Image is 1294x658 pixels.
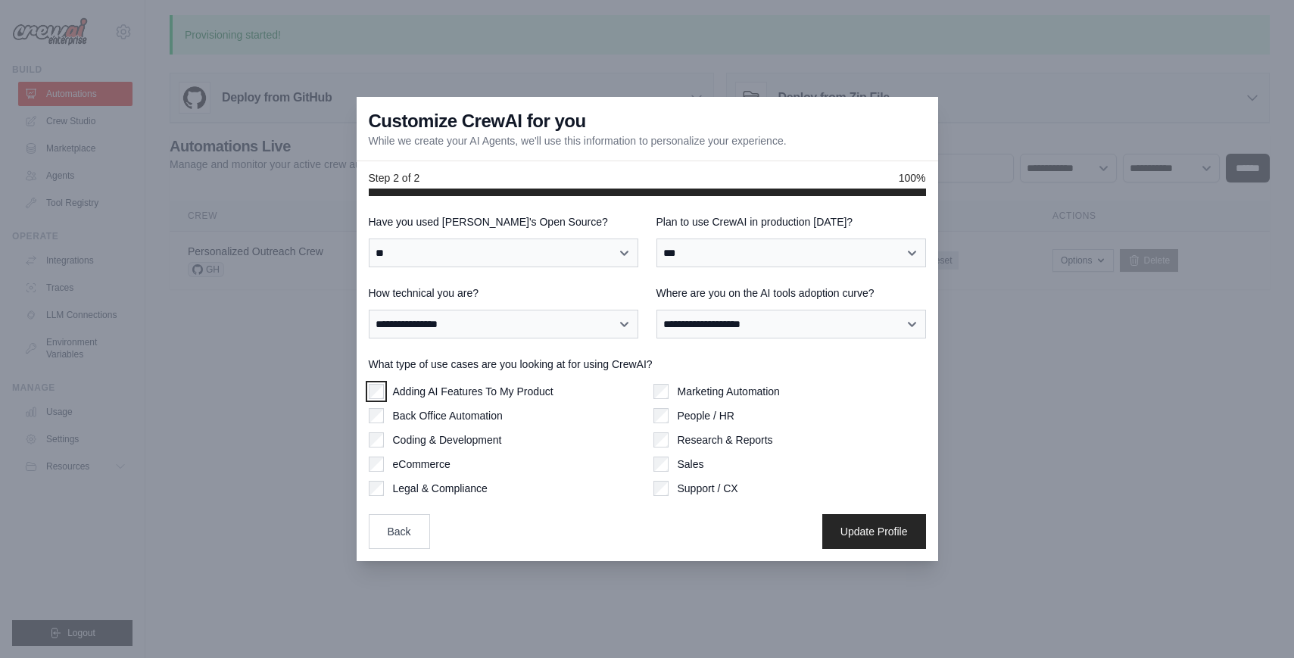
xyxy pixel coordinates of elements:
[656,285,926,301] label: Where are you on the AI tools adoption curve?
[369,214,638,229] label: Have you used [PERSON_NAME]'s Open Source?
[656,214,926,229] label: Plan to use CrewAI in production [DATE]?
[369,170,420,186] span: Step 2 of 2
[678,481,738,496] label: Support / CX
[678,408,734,423] label: People / HR
[678,457,704,472] label: Sales
[393,408,503,423] label: Back Office Automation
[393,384,553,399] label: Adding AI Features To My Product
[369,285,638,301] label: How technical you are?
[369,357,926,372] label: What type of use cases are you looking at for using CrewAI?
[899,170,926,186] span: 100%
[678,432,773,448] label: Research & Reports
[369,133,787,148] p: While we create your AI Agents, we'll use this information to personalize your experience.
[393,457,451,472] label: eCommerce
[393,432,502,448] label: Coding & Development
[369,514,430,549] button: Back
[393,481,488,496] label: Legal & Compliance
[369,109,586,133] h3: Customize CrewAI for you
[678,384,780,399] label: Marketing Automation
[822,514,926,549] button: Update Profile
